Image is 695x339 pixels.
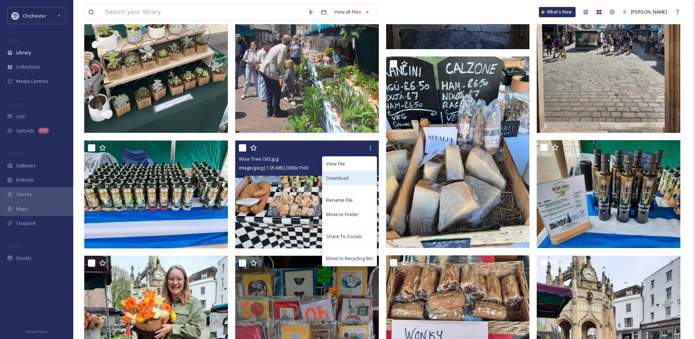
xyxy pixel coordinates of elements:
span: UGC [16,113,26,120]
span: Rename File [326,197,353,204]
span: Maps [16,205,28,212]
span: View File [326,160,345,167]
a: What's New [539,7,576,17]
a: View all files [330,5,373,19]
span: Uploads [16,127,34,134]
span: Download [326,175,348,182]
span: MEDIA [7,38,20,43]
a: Privacy Policy [26,327,47,335]
img: Wise Tree Oil.jpg [537,140,680,248]
span: [PERSON_NAME] [631,8,667,15]
a: [PERSON_NAME] [619,5,671,19]
span: SOCIALS [7,243,22,249]
span: COLLECT [7,102,23,107]
span: image/jpeg | 1.05 MB | 2000 x 1500 [239,164,308,171]
span: Media Centres [16,78,48,85]
span: WIDGETS [7,151,24,156]
span: Chichester [23,12,47,19]
img: Wise Tree Oil2.jpg [84,141,228,248]
img: Sitalia.jpg [386,56,530,248]
span: Share To Socials [326,233,362,240]
span: Collections [16,63,40,70]
span: Galleries [16,162,36,169]
span: Move to Folder [326,211,359,218]
span: Library [16,49,31,56]
img: Logo_of_Chichester_District_Council.png [12,12,19,19]
img: Wise Tree Oil3.jpg [235,141,379,248]
span: Socials [16,255,32,262]
div: 233 [38,128,49,134]
span: Move to Recycling Bin [326,255,373,262]
span: SnapLink [16,220,36,227]
span: Embeds [16,176,34,183]
span: Stories [16,191,32,198]
span: Wise Tree Oil3.jpg [239,156,278,162]
span: Privacy Policy [26,329,47,334]
input: Search your library [101,4,304,20]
